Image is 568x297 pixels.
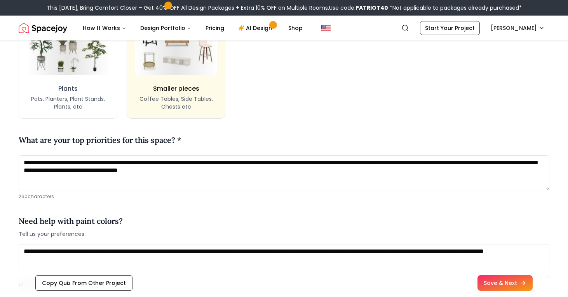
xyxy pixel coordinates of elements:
span: Use code: [329,4,388,12]
button: [PERSON_NAME] [486,21,549,35]
b: PATRIOT40 [355,4,388,12]
button: How It Works [77,20,132,36]
span: *Not applicable to packages already purchased* [388,4,522,12]
button: Smaller piecesSmaller piecesCoffee Tables, Side Tables, Chests etc [127,21,225,119]
img: Smaller pieces [135,30,217,75]
span: Tell us your preferences [19,230,123,238]
img: Spacejoy Logo [19,20,67,36]
button: PlantsPlantsPots, Planters, Plant Stands, Plants, etc [19,21,117,119]
a: Spacejoy [19,20,67,36]
h3: Smaller pieces [153,84,199,93]
img: Plants [27,30,109,75]
p: Coffee Tables, Side Tables, Chests etc [135,95,217,111]
nav: Main [77,20,309,36]
button: Copy Quiz From Other Project [35,275,132,291]
button: Save & Next [477,275,533,291]
a: Shop [282,20,309,36]
h3: Plants [58,84,78,93]
h4: What are your top priorities for this space? * [19,134,181,146]
h4: Need help with paint colors? [19,215,123,227]
p: 260 characters [19,193,549,200]
img: United States [321,23,331,33]
p: Pots, Planters, Plant Stands, Plants, etc [27,95,109,111]
button: Design Portfolio [134,20,198,36]
a: Start Your Project [420,21,480,35]
a: AI Design [232,20,281,36]
nav: Global [19,16,549,40]
a: Pricing [199,20,230,36]
div: This [DATE], Bring Comfort Closer – Get 40% OFF All Design Packages + Extra 10% OFF on Multiple R... [47,4,522,12]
